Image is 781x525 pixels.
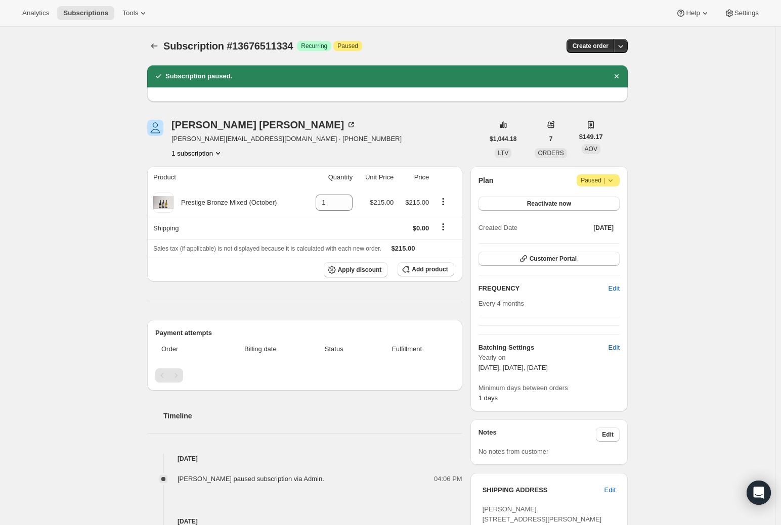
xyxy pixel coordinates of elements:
span: 7 [549,135,553,143]
button: $1,044.18 [484,132,523,146]
span: Sales tax (if applicable) is not displayed because it is calculated with each new order. [153,245,381,252]
span: [PERSON_NAME] paused subscription via Admin. [178,475,324,483]
span: Edit [602,431,614,439]
span: ORDERS [538,150,563,157]
h2: Plan [479,175,494,185]
span: Paused [581,175,616,185]
div: [PERSON_NAME] [PERSON_NAME] [171,120,356,130]
button: Apply discount [324,262,388,277]
span: Customer Portal [530,255,577,263]
button: Edit [598,482,622,498]
th: Quantity [305,166,356,188]
button: Create order [567,39,615,53]
span: $149.17 [579,132,603,142]
span: Yearly on [479,353,620,363]
span: No notes from customer [479,448,549,455]
span: [DATE], [DATE], [DATE] [479,364,548,371]
h3: SHIPPING ADDRESS [483,485,604,495]
span: Subscription #13676511334 [163,40,293,52]
button: Edit [596,427,620,442]
span: AOV [585,146,597,153]
span: Recurring [301,42,327,50]
span: Apply discount [338,266,382,274]
button: Subscriptions [147,39,161,53]
span: Billing date [219,344,302,354]
span: [DATE] [593,224,614,232]
span: Help [686,9,700,17]
span: Edit [604,485,616,495]
span: $0.00 [413,224,429,232]
span: Status [308,344,360,354]
span: Create order [573,42,609,50]
button: Customer Portal [479,252,620,266]
button: Subscriptions [57,6,114,20]
button: Help [670,6,716,20]
button: Analytics [16,6,55,20]
button: Reactivate now [479,197,620,211]
button: 7 [543,132,559,146]
h2: Timeline [163,411,462,421]
span: [PERSON_NAME][EMAIL_ADDRESS][DOMAIN_NAME] · [PHONE_NUMBER] [171,134,402,144]
span: Add product [412,265,448,273]
button: Shipping actions [435,221,451,232]
button: Dismiss notification [610,69,624,83]
span: Edit [609,343,620,353]
th: Price [397,166,432,188]
button: Tools [116,6,154,20]
th: Order [155,338,216,360]
span: $215.00 [392,245,415,252]
th: Shipping [147,217,305,239]
div: Open Intercom Messenger [747,481,771,505]
button: Edit [602,280,626,297]
div: Prestige Bronze Mixed (October) [173,198,277,208]
span: Subscriptions [63,9,108,17]
span: LTV [498,150,508,157]
button: Product actions [171,148,223,158]
h2: Subscription paused. [165,71,232,81]
h4: [DATE] [147,454,462,464]
button: Add product [398,262,454,276]
nav: Pagination [155,368,454,383]
span: Every 4 months [479,300,524,307]
span: | [604,176,605,184]
span: Analytics [22,9,49,17]
h2: FREQUENCY [479,283,609,294]
span: $1,044.18 [490,135,516,143]
button: Product actions [435,196,451,207]
th: Unit Price [356,166,397,188]
button: [DATE] [587,221,620,235]
span: 1 days [479,394,498,402]
h3: Notes [479,427,596,442]
span: Minimum days between orders [479,383,620,393]
span: $215.00 [405,199,429,206]
span: $215.00 [370,199,394,206]
span: Fulfillment [366,344,448,354]
span: [PERSON_NAME] [STREET_ADDRESS][PERSON_NAME] [483,505,602,523]
th: Product [147,166,305,188]
span: Reactivate now [527,200,571,208]
span: Settings [734,9,759,17]
button: Edit [602,340,626,356]
h6: Batching Settings [479,343,609,353]
span: Edit [609,283,620,294]
span: Paused [337,42,358,50]
span: 04:06 PM [434,474,462,484]
button: Settings [718,6,765,20]
h2: Payment attempts [155,328,454,338]
span: Created Date [479,223,517,233]
span: Tools [122,9,138,17]
span: Sarah Williams [147,120,163,136]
